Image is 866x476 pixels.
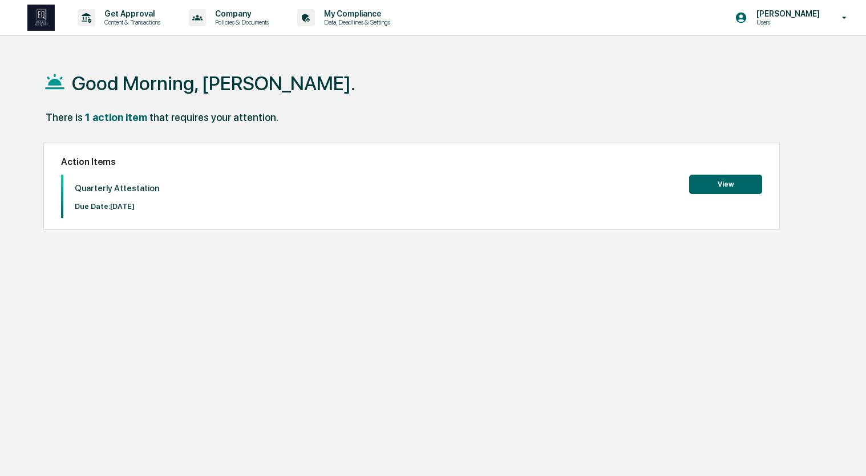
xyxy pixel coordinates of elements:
div: 1 action item [85,111,147,123]
a: View [689,178,762,189]
p: Company [206,9,274,18]
p: Get Approval [95,9,166,18]
p: Policies & Documents [206,18,274,26]
h1: Good Morning, [PERSON_NAME]. [72,72,355,95]
div: that requires your attention. [149,111,278,123]
div: There is [46,111,83,123]
p: Data, Deadlines & Settings [315,18,396,26]
p: [PERSON_NAME] [747,9,825,18]
h2: Action Items [61,156,763,167]
p: Quarterly Attestation [75,183,159,193]
p: Content & Transactions [95,18,166,26]
img: logo [27,5,55,31]
p: Due Date: [DATE] [75,202,159,211]
p: My Compliance [315,9,396,18]
p: Users [747,18,825,26]
button: View [689,175,762,194]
